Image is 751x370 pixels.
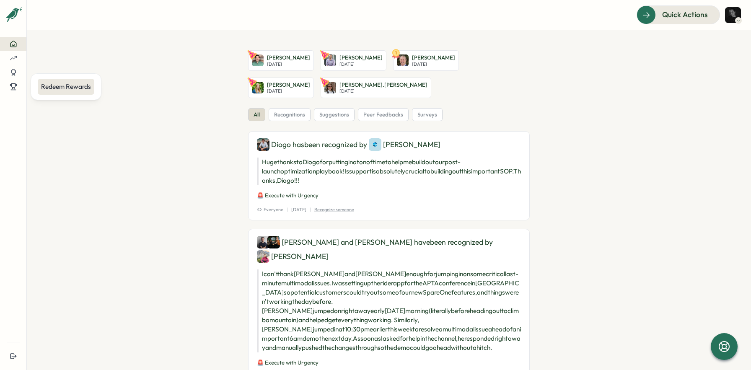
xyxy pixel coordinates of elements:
[324,82,336,93] img: stefanie.lash
[291,206,306,213] p: [DATE]
[38,79,94,95] a: Redeem Rewards
[662,9,708,20] span: Quick Actions
[267,54,310,62] p: [PERSON_NAME]
[412,54,455,62] p: [PERSON_NAME]
[257,138,269,151] img: Diogo Travassos
[254,111,260,119] span: all
[637,5,720,24] button: Quick Actions
[257,236,521,263] div: [PERSON_NAME] and [PERSON_NAME] have been recognized by
[417,111,437,119] span: surveys
[321,78,431,98] a: stefanie.lash[PERSON_NAME].[PERSON_NAME][DATE]
[287,206,288,213] p: |
[369,138,381,151] img: Quinn Kliman
[257,269,521,352] p: I can’t thank [PERSON_NAME] and [PERSON_NAME] enough for jumping in on some critical last-minute ...
[257,250,269,263] img: Jazlynn Wee
[395,50,397,56] text: 1
[257,236,269,248] img: Scott Grunerud
[319,111,349,119] span: suggestions
[267,88,310,94] p: [DATE]
[393,50,459,71] a: 1Karl Nicholson[PERSON_NAME][DATE]
[725,7,741,23] img: Fran Martinez
[339,54,383,62] p: [PERSON_NAME]
[310,206,311,213] p: |
[257,158,521,185] p: Huge thanks to Diogo for putting in a ton of time to help me build out our post-launch optimizati...
[314,206,354,213] p: Recognize someone
[412,62,455,67] p: [DATE]
[257,206,283,213] span: Everyone
[339,88,427,94] p: [DATE]
[363,111,403,119] span: peer feedbacks
[267,81,310,89] p: [PERSON_NAME]
[324,54,336,66] img: Bronson Bullivant
[248,50,314,71] a: Trevor Kirsh[PERSON_NAME][DATE]
[252,54,264,66] img: Trevor Kirsh
[397,54,409,66] img: Karl Nicholson
[339,81,427,89] p: [PERSON_NAME].[PERSON_NAME]
[257,192,521,199] p: 🚨 Execute with Urgency
[274,111,305,119] span: recognitions
[257,138,521,151] div: Diogo has been recognized by
[257,359,521,367] p: 🚨 Execute with Urgency
[252,82,264,93] img: Kelly McGillis
[321,50,386,71] a: Bronson Bullivant[PERSON_NAME][DATE]
[339,62,383,67] p: [DATE]
[248,78,314,98] a: Kelly McGillis[PERSON_NAME][DATE]
[267,236,280,248] img: Jason Hamilton-Smith
[267,62,310,67] p: [DATE]
[257,250,329,263] div: [PERSON_NAME]
[41,82,91,91] div: Redeem Rewards
[369,138,440,151] div: [PERSON_NAME]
